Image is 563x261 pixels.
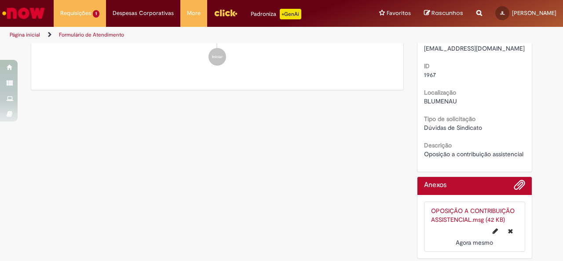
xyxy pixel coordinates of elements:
span: Dúvidas de Sindicato [424,124,482,132]
a: Formulário de Atendimento [59,31,124,38]
span: Favoritos [387,9,411,18]
span: JL [500,10,505,16]
span: More [187,9,201,18]
span: Requisições [60,9,91,18]
b: ID [424,62,430,70]
div: Padroniza [251,9,301,19]
button: Excluir OPOSIÇÃO A CONTRIBUIÇÃO ASSISTENCIAL.msg [503,224,518,238]
span: [EMAIL_ADDRESS][DOMAIN_NAME] [424,44,525,52]
b: E-mail [424,36,441,44]
span: Despesas Corporativas [113,9,174,18]
b: Descrição [424,141,452,149]
span: BLUMENAU [424,97,457,105]
a: OPOSIÇÃO A CONTRIBUIÇÃO ASSISTENCIAL.msg (42 KB) [431,207,515,224]
span: Agora mesmo [456,239,493,246]
ul: Trilhas de página [7,27,369,43]
span: Oposição a contribuição assistencial [424,150,523,158]
h2: Anexos [424,181,446,189]
img: ServiceNow [1,4,46,22]
img: click_logo_yellow_360x200.png [214,6,238,19]
button: Editar nome de arquivo OPOSIÇÃO A CONTRIBUIÇÃO ASSISTENCIAL.msg [487,224,503,238]
button: Adicionar anexos [514,179,525,195]
a: Página inicial [10,31,40,38]
a: Rascunhos [424,9,463,18]
span: Rascunhos [431,9,463,17]
b: Tipo de solicitação [424,115,475,123]
b: Localização [424,88,456,96]
span: [PERSON_NAME] [512,9,556,17]
time: 29/08/2025 09:46:27 [456,239,493,246]
span: 1 [93,10,99,18]
p: +GenAi [280,9,301,19]
span: 1967 [424,71,436,79]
